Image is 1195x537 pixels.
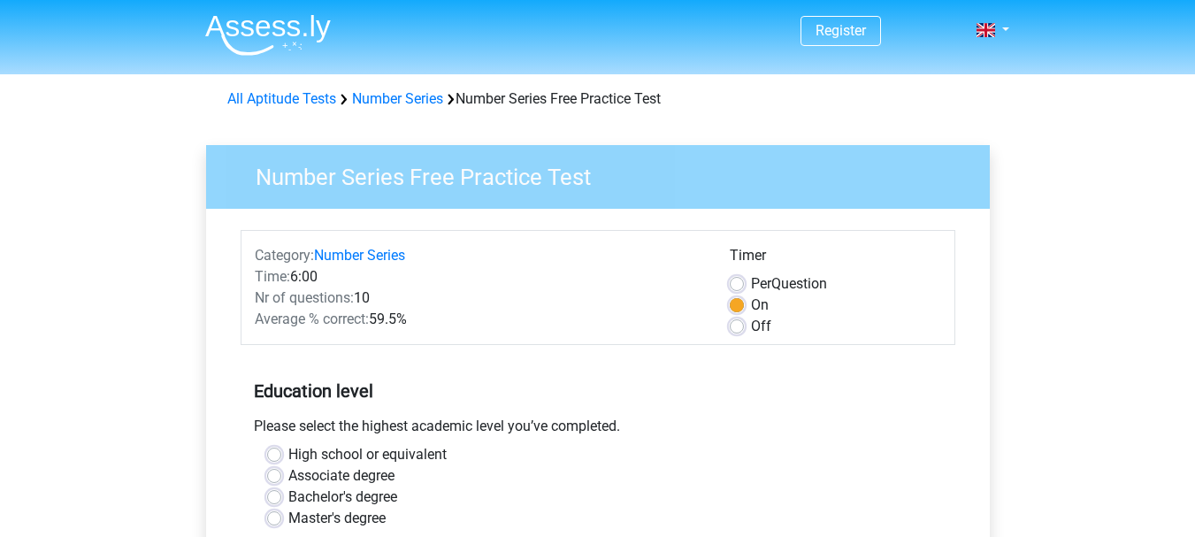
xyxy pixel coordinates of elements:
h3: Number Series Free Practice Test [234,157,977,191]
label: Associate degree [288,465,395,487]
span: Nr of questions: [255,289,354,306]
div: Timer [730,245,941,273]
label: On [751,295,769,316]
h5: Education level [254,373,942,409]
div: Please select the highest academic level you’ve completed. [241,416,955,444]
div: 6:00 [241,266,716,288]
div: Number Series Free Practice Test [220,88,976,110]
span: Category: [255,247,314,264]
label: Off [751,316,771,337]
a: Number Series [352,90,443,107]
div: 59.5% [241,309,716,330]
label: High school or equivalent [288,444,447,465]
a: Register [816,22,866,39]
span: Time: [255,268,290,285]
div: 10 [241,288,716,309]
span: Per [751,275,771,292]
label: Question [751,273,827,295]
img: Assessly [205,14,331,56]
a: Number Series [314,247,405,264]
label: Bachelor's degree [288,487,397,508]
label: Master's degree [288,508,386,529]
a: All Aptitude Tests [227,90,336,107]
span: Average % correct: [255,311,369,327]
